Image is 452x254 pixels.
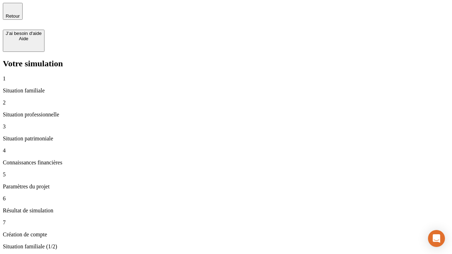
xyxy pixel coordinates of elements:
[3,231,449,238] p: Création de compte
[3,147,449,154] p: 4
[3,87,449,94] p: Situation familiale
[3,243,449,250] p: Situation familiale (1/2)
[3,111,449,118] p: Situation professionnelle
[3,3,23,20] button: Retour
[6,31,42,36] div: J’ai besoin d'aide
[3,99,449,106] p: 2
[3,207,449,214] p: Résultat de simulation
[6,13,20,19] span: Retour
[3,171,449,178] p: 5
[3,59,449,68] h2: Votre simulation
[3,75,449,82] p: 1
[3,123,449,130] p: 3
[6,36,42,41] div: Aide
[428,230,445,247] div: Open Intercom Messenger
[3,159,449,166] p: Connaissances financières
[3,183,449,190] p: Paramètres du projet
[3,219,449,226] p: 7
[3,195,449,202] p: 6
[3,30,44,52] button: J’ai besoin d'aideAide
[3,135,449,142] p: Situation patrimoniale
